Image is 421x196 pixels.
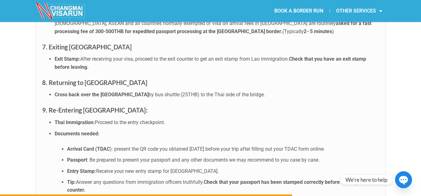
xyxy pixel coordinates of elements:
[306,28,310,34] span: –
[304,28,306,34] b: 2
[55,119,95,125] strong: Thai Immigration:
[42,43,132,51] strong: 7. Exiting [GEOGRAPHIC_DATA]
[55,92,149,98] strong: Cross back over the [GEOGRAPHIC_DATA]
[67,179,366,193] b: Check that your passport has been stamped correctly before leaving the counter.
[310,28,332,34] strong: 5 minutes
[42,106,146,114] strong: 9. Re-Entering [GEOGRAPHIC_DATA]
[80,56,289,62] span: After receiving your visa, proceed to the exit counter to get an exit stamp from Lao immigration.
[67,179,76,185] strong: Tip:
[211,4,389,18] nav: Menu
[95,119,165,125] span: Proceed to the entry checkpoint.
[76,179,204,185] span: Answer any questions from immigration officers truthfully.
[67,168,96,174] strong: Entry Stamp:
[55,91,379,99] li: by bus shuttle (25THB) to the Thai side of the bridge.
[96,168,219,174] span: Receive your new entry stamp for [GEOGRAPHIC_DATA].
[146,107,148,114] strong: :
[67,156,379,164] li: : Be prepared to present your passport and any other documents we may recommend to you case by case.
[67,157,87,163] strong: Passport
[284,28,304,34] span: Typically
[330,4,389,18] a: OTHER SERVICES
[55,131,100,137] strong: Documents needed:
[55,20,371,34] strong: asked for a fast processing fee of 300-500THB for expedited passport processing at the [GEOGRAPHI...
[67,146,110,152] strong: Arrival Card (TDAC
[55,56,80,62] strong: Exit Stamp:
[55,56,366,70] b: Check that you have an exit stamp before leaving.
[42,79,147,86] strong: 8. Returning to [GEOGRAPHIC_DATA]
[67,145,379,153] li: ): present the QR code you obtained [DATE] before your trip after filling out your TDAC form online.
[332,28,334,34] span: )
[268,4,330,18] a: BOOK A BORDER RUN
